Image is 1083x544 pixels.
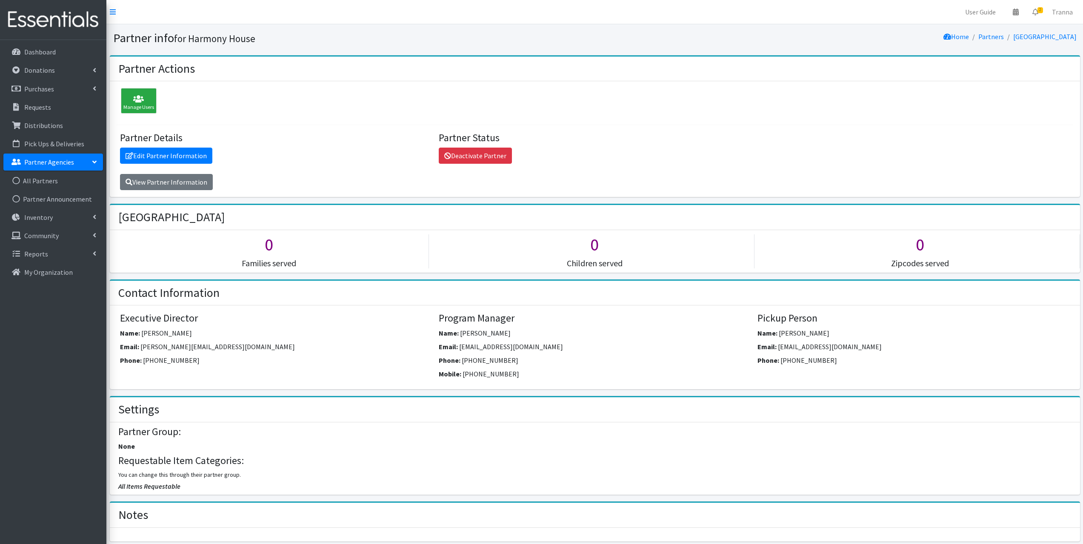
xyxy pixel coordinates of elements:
[121,88,157,114] div: Manage Users
[958,3,1003,20] a: User Guide
[120,328,140,338] label: Name:
[118,455,1071,467] h4: Requestable Item Categories:
[24,213,53,222] p: Inventory
[120,312,432,325] h4: Executive Director
[3,80,103,97] a: Purchases
[439,148,512,164] a: Deactivate Partner
[120,174,213,190] a: View Partner Information
[110,258,429,268] h5: Families served
[978,32,1004,41] a: Partners
[24,66,55,74] p: Donations
[439,355,460,365] label: Phone:
[3,6,103,34] img: HumanEssentials
[24,121,63,130] p: Distributions
[3,227,103,244] a: Community
[120,342,139,352] label: Email:
[3,245,103,262] a: Reports
[120,132,432,144] h4: Partner Details
[24,48,56,56] p: Dashboard
[3,191,103,208] a: Partner Announcement
[3,209,103,226] a: Inventory
[3,62,103,79] a: Donations
[462,356,518,365] span: [PHONE_NUMBER]
[118,482,180,490] span: All Items Requestable
[1045,3,1080,20] a: Tranna
[439,342,458,352] label: Email:
[118,210,225,225] h2: [GEOGRAPHIC_DATA]
[3,172,103,189] a: All Partners
[779,329,829,337] span: [PERSON_NAME]
[3,135,103,152] a: Pick Ups & Deliveries
[761,234,1080,255] h1: 0
[439,132,751,144] h4: Partner Status
[24,268,73,276] p: My Organization
[757,328,777,338] label: Name:
[3,154,103,171] a: Partner Agencies
[3,43,103,60] a: Dashboard
[118,62,195,76] h2: Partner Actions
[24,140,84,148] p: Pick Ups & Deliveries
[24,158,74,166] p: Partner Agencies
[761,258,1080,268] h5: Zipcodes served
[143,356,200,365] span: [PHONE_NUMBER]
[24,85,54,93] p: Purchases
[118,441,135,451] label: None
[118,508,148,522] h2: Notes
[439,328,459,338] label: Name:
[1013,32,1077,41] a: [GEOGRAPHIC_DATA]
[141,329,192,337] span: [PERSON_NAME]
[460,329,511,337] span: [PERSON_NAME]
[110,234,429,255] h1: 0
[757,312,1070,325] h4: Pickup Person
[3,117,103,134] a: Distributions
[118,286,220,300] h2: Contact Information
[24,231,59,240] p: Community
[120,355,142,365] label: Phone:
[120,148,212,164] a: Edit Partner Information
[757,355,779,365] label: Phone:
[140,342,295,351] span: [PERSON_NAME][EMAIL_ADDRESS][DOMAIN_NAME]
[118,426,1071,438] h4: Partner Group:
[3,99,103,116] a: Requests
[113,31,592,46] h1: Partner info
[1026,3,1045,20] a: 2
[118,470,1071,479] p: You can change this through their partner group.
[463,370,519,378] span: [PHONE_NUMBER]
[118,402,159,417] h2: Settings
[439,312,751,325] h4: Program Manager
[24,250,48,258] p: Reports
[439,369,461,379] label: Mobile:
[117,98,157,106] a: Manage Users
[24,103,51,111] p: Requests
[1037,7,1043,13] span: 2
[174,32,255,45] small: for Harmony House
[778,342,882,351] span: [EMAIL_ADDRESS][DOMAIN_NAME]
[435,258,754,268] h5: Children served
[435,234,754,255] h1: 0
[459,342,563,351] span: [EMAIL_ADDRESS][DOMAIN_NAME]
[757,342,777,352] label: Email:
[943,32,969,41] a: Home
[780,356,837,365] span: [PHONE_NUMBER]
[3,264,103,281] a: My Organization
